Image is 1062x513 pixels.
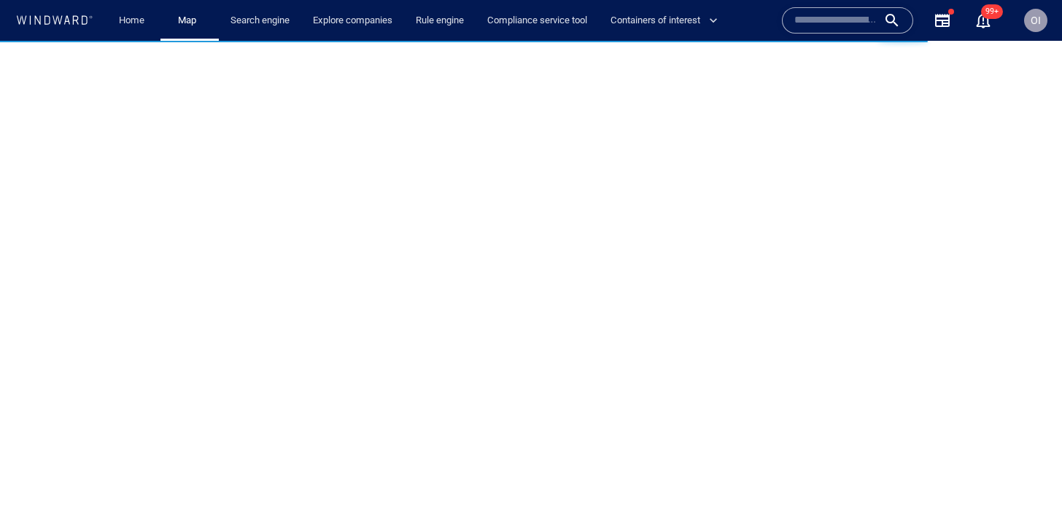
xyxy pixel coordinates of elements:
[166,8,213,34] button: Map
[410,8,470,34] a: Rule engine
[611,12,718,29] span: Containers of interest
[981,4,1003,19] span: 99+
[225,8,295,34] a: Search engine
[1031,15,1041,26] span: OI
[172,8,207,34] a: Map
[1021,6,1050,35] button: OI
[481,8,593,34] a: Compliance service tool
[974,12,992,29] div: Notification center
[108,8,155,34] button: Home
[1000,447,1051,502] iframe: Chat
[972,9,995,32] a: 99+
[113,8,150,34] a: Home
[974,12,992,29] button: 99+
[605,8,730,34] button: Containers of interest
[307,8,398,34] a: Explore companies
